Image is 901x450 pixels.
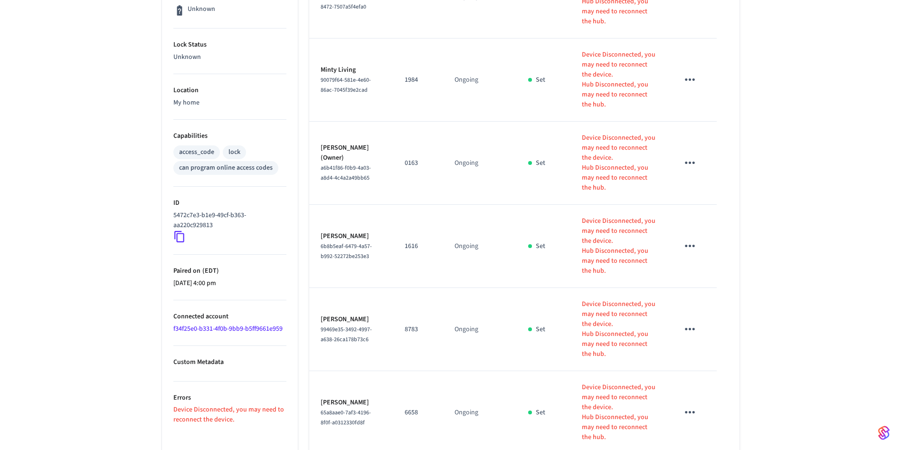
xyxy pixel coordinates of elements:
p: [PERSON_NAME] [321,398,382,408]
td: Ongoing [443,205,517,288]
p: Location [173,86,286,96]
p: [DATE] 4:00 pm [173,278,286,288]
p: 8783 [405,325,432,335]
img: SeamLogoGradient.69752ec5.svg [878,425,890,440]
p: Hub Disconnected, you may need to reconnect the hub. [582,163,656,193]
p: [PERSON_NAME] (Owner) [321,143,382,163]
span: 65a8aae0-7af3-4196-8f0f-a0312330fd8f [321,409,371,427]
p: [PERSON_NAME] [321,315,382,325]
p: Unknown [173,52,286,62]
span: 90079f64-581e-4e60-86ac-7045f39e2cad [321,76,371,94]
div: can program online access codes [179,163,273,173]
p: Capabilities [173,131,286,141]
p: Hub Disconnected, you may need to reconnect the hub. [582,412,656,442]
span: 6b8b5eaf-6479-4a57-b992-52272be253e3 [321,242,372,260]
p: ID [173,198,286,208]
p: 5472c7e3-b1e9-49cf-b363-aa220c929813 [173,211,283,230]
td: Ongoing [443,288,517,371]
p: Custom Metadata [173,357,286,367]
p: Device Disconnected, you may need to reconnect the device. [582,133,656,163]
div: access_code [179,147,214,157]
p: Hub Disconnected, you may need to reconnect the hub. [582,246,656,276]
p: Unknown [188,4,215,14]
p: [PERSON_NAME] [321,231,382,241]
p: Device Disconnected, you may need to reconnect the device. [582,50,656,80]
span: a6b41f86-f0b9-4a03-a8d4-4c4a2a49bb65 [321,164,371,182]
p: 0163 [405,158,432,168]
p: Set [536,241,545,251]
p: Errors [173,393,286,403]
p: Set [536,408,545,418]
p: Set [536,158,545,168]
p: Lock Status [173,40,286,50]
p: Minty Living [321,65,382,75]
p: Device Disconnected, you may need to reconnect the device. [582,383,656,412]
td: Ongoing [443,38,517,122]
p: 1616 [405,241,432,251]
p: My home [173,98,286,108]
p: 1984 [405,75,432,85]
p: Device Disconnected, you may need to reconnect the device. [582,299,656,329]
p: Hub Disconnected, you may need to reconnect the hub. [582,80,656,110]
td: Ongoing [443,122,517,205]
p: Set [536,325,545,335]
p: Device Disconnected, you may need to reconnect the device. [582,216,656,246]
span: 99469e35-3492-4997-a638-26ca178b73c6 [321,326,372,344]
p: Connected account [173,312,286,322]
p: 6658 [405,408,432,418]
span: ( EDT ) [200,266,219,276]
a: f34f25e0-b331-4f0b-9bb9-b5ff9661e959 [173,324,283,334]
p: Set [536,75,545,85]
div: lock [228,147,240,157]
p: Paired on [173,266,286,276]
p: Device Disconnected, you may need to reconnect the device. [173,405,286,425]
p: Hub Disconnected, you may need to reconnect the hub. [582,329,656,359]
